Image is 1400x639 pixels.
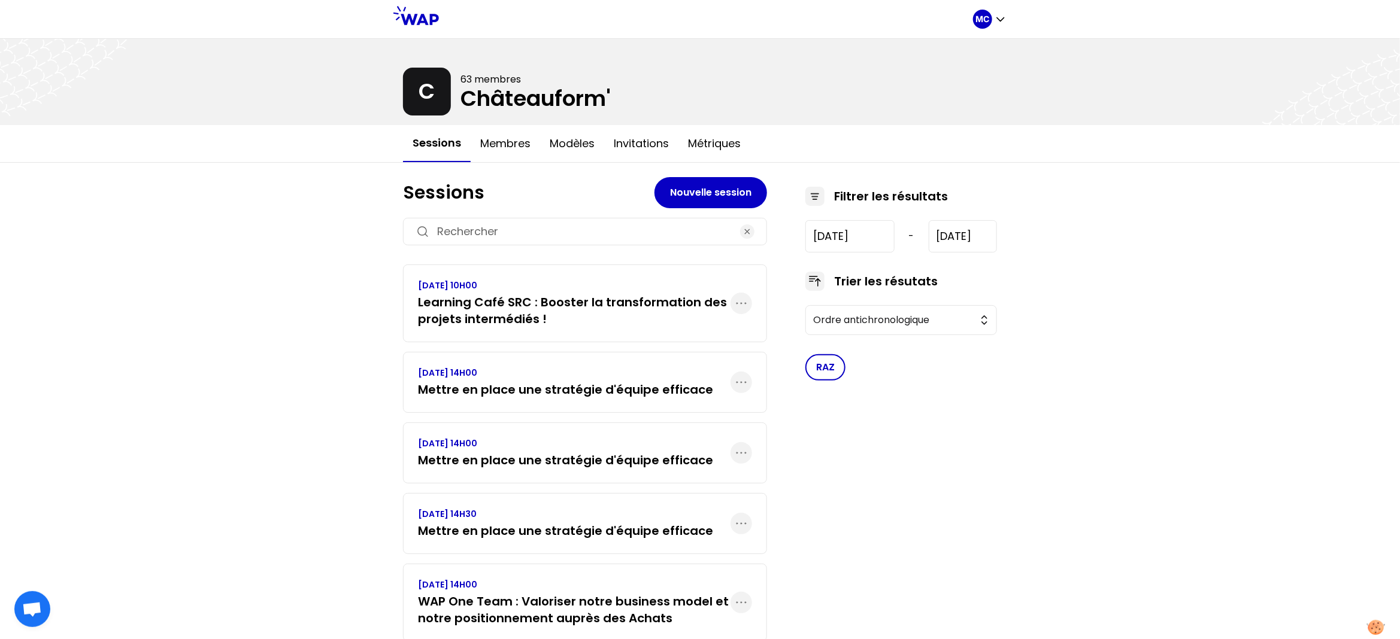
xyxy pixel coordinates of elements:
span: - [909,229,914,244]
h3: Filtrer les résultats [834,188,948,205]
h3: Mettre en place une stratégie d'équipe efficace [418,452,713,468]
button: Métriques [678,126,750,162]
p: [DATE] 10H00 [418,279,731,291]
p: [DATE] 14H00 [418,579,731,591]
button: Invitations [604,126,678,162]
h3: Trier les résutats [834,273,938,290]
input: Rechercher [437,223,733,240]
p: [DATE] 14H00 [418,367,713,379]
button: Nouvelle session [654,177,767,208]
input: YYYY-M-D [929,220,997,252]
p: [DATE] 14H00 [418,437,713,449]
button: Ordre antichronologique [805,305,997,335]
h3: WAP One Team : Valoriser notre business model et notre positionnement auprès des Achats [418,593,731,626]
button: Modèles [540,126,604,162]
a: [DATE] 14H00WAP One Team : Valoriser notre business model et notre positionnement auprès des Achats [418,579,731,626]
h3: Mettre en place une stratégie d'équipe efficace [418,522,713,539]
a: [DATE] 10H00Learning Café SRC : Booster la transformation des projets intermédiés ! [418,279,731,327]
button: MC [973,10,1007,29]
button: RAZ [805,354,846,381]
a: [DATE] 14H00Mettre en place une stratégie d'équipe efficace [418,367,713,398]
button: Sessions [403,125,471,162]
h3: Mettre en place une stratégie d'équipe efficace [418,381,713,398]
span: Ordre antichronologique [813,313,972,327]
div: Ouvrir le chat [14,591,50,627]
h1: Sessions [403,182,654,203]
p: MC [976,13,990,25]
a: [DATE] 14H30Mettre en place une stratégie d'équipe efficace [418,508,713,539]
p: [DATE] 14H30 [418,508,713,520]
button: Membres [471,126,540,162]
input: YYYY-M-D [805,220,895,252]
a: [DATE] 14H00Mettre en place une stratégie d'équipe efficace [418,437,713,468]
h3: Learning Café SRC : Booster la transformation des projets intermédiés ! [418,294,731,327]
